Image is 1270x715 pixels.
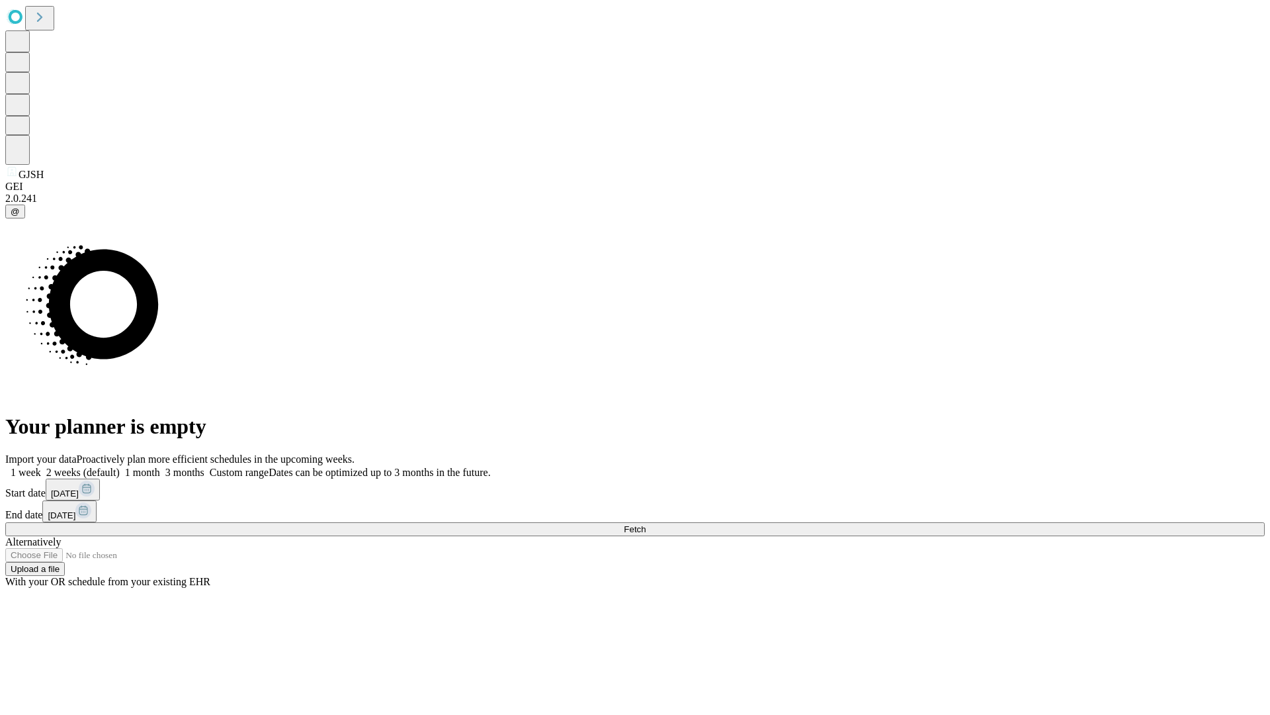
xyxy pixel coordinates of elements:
div: 2.0.241 [5,193,1265,205]
span: @ [11,207,20,216]
span: GJSH [19,169,44,180]
span: Import your data [5,453,77,465]
button: [DATE] [46,479,100,501]
span: Fetch [624,524,646,534]
button: @ [5,205,25,218]
div: Start date [5,479,1265,501]
span: 1 week [11,467,41,478]
span: Dates can be optimized up to 3 months in the future. [269,467,490,478]
span: Proactively plan more efficient schedules in the upcoming weeks. [77,453,355,465]
span: With your OR schedule from your existing EHR [5,576,210,587]
span: Custom range [210,467,269,478]
button: [DATE] [42,501,97,522]
div: GEI [5,181,1265,193]
span: [DATE] [48,510,75,520]
span: 3 months [165,467,204,478]
span: 2 weeks (default) [46,467,120,478]
div: End date [5,501,1265,522]
h1: Your planner is empty [5,414,1265,439]
button: Fetch [5,522,1265,536]
span: 1 month [125,467,160,478]
button: Upload a file [5,562,65,576]
span: [DATE] [51,489,79,499]
span: Alternatively [5,536,61,548]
